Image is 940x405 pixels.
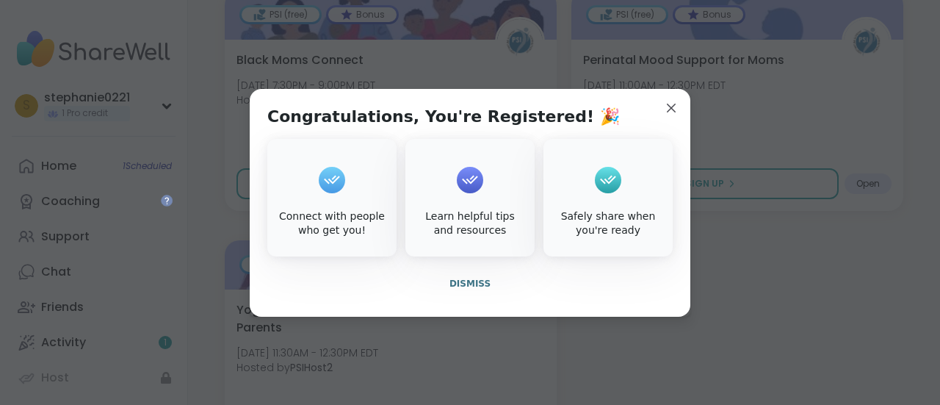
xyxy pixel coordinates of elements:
[267,268,673,299] button: Dismiss
[161,195,173,207] iframe: Spotlight
[270,209,394,238] div: Connect with people who get you!
[449,279,491,289] span: Dismiss
[546,209,670,238] div: Safely share when you're ready
[408,209,532,238] div: Learn helpful tips and resources
[267,107,620,127] h1: Congratulations, You're Registered! 🎉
